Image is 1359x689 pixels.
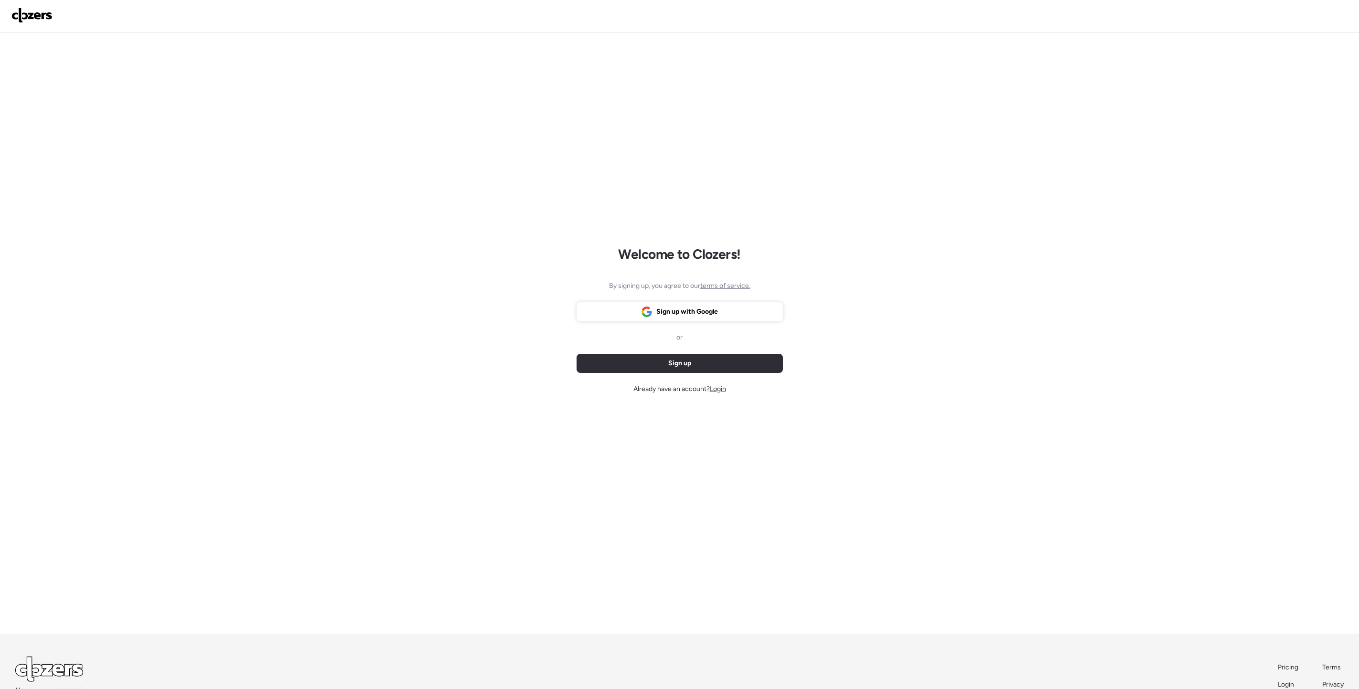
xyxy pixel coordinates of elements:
span: Login [1278,680,1294,689]
span: terms of service. [700,282,750,290]
span: Login [710,385,726,393]
span: Privacy [1322,680,1344,689]
a: Pricing [1278,663,1299,672]
span: Already have an account? [633,384,726,394]
a: Terms [1322,663,1344,672]
span: Sign up [668,359,691,368]
img: Logo [11,8,53,23]
span: Terms [1322,663,1341,671]
span: By signing up, you agree to our [609,281,750,291]
span: Pricing [1278,663,1298,671]
h1: Welcome to Clozers! [618,246,740,262]
img: Logo Light [15,657,83,682]
span: Sign up with Google [656,307,718,317]
span: or [676,333,683,342]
